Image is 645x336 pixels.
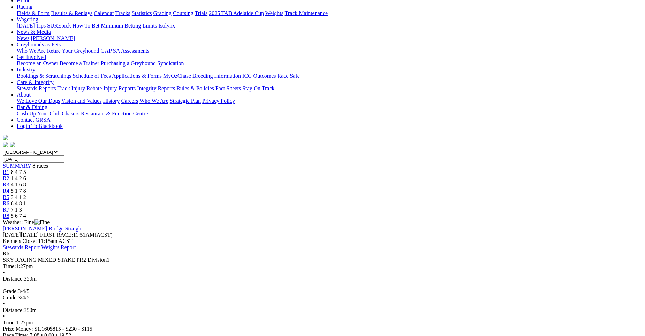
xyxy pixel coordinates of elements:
span: 8 races [32,163,48,169]
a: GAP SA Assessments [101,48,150,54]
span: 3 4 1 2 [11,194,26,200]
a: R6 [3,200,9,206]
a: Become a Trainer [60,60,99,66]
span: • [3,313,5,319]
a: [DATE] Tips [17,23,46,29]
a: Schedule of Fees [73,73,111,79]
a: SUMMARY [3,163,31,169]
a: Privacy Policy [202,98,235,104]
a: Contact GRSA [17,117,50,123]
div: 1:27pm [3,263,642,269]
a: Vision and Values [61,98,101,104]
a: R2 [3,175,9,181]
span: Grade: [3,288,18,294]
span: 7 1 3 [11,207,22,213]
a: Applications & Forms [112,73,162,79]
a: Stay On Track [242,85,274,91]
img: logo-grsa-white.png [3,135,8,140]
a: Care & Integrity [17,79,54,85]
a: How To Bet [73,23,100,29]
span: [DATE] [3,232,39,238]
span: 5 6 7 4 [11,213,26,219]
span: $815 - $230 - $115 [50,326,92,332]
a: News & Media [17,29,51,35]
div: News & Media [17,35,642,41]
a: Breeding Information [192,73,241,79]
a: Careers [121,98,138,104]
div: Bar & Dining [17,110,642,117]
div: 350m [3,276,642,282]
img: twitter.svg [10,142,15,147]
a: Grading [153,10,172,16]
span: FIRST RACE: [40,232,73,238]
div: Care & Integrity [17,85,642,92]
a: [PERSON_NAME] [31,35,75,41]
a: Bookings & Scratchings [17,73,71,79]
a: Injury Reports [103,85,136,91]
a: Greyhounds as Pets [17,41,61,47]
div: Prize Money: $1,160 [3,326,642,332]
span: 8 4 7 5 [11,169,26,175]
a: Tracks [115,10,130,16]
div: 350m [3,307,642,313]
a: SUREpick [47,23,71,29]
a: Who We Are [17,48,46,54]
a: Track Maintenance [285,10,328,16]
a: Trials [195,10,207,16]
a: R1 [3,169,9,175]
a: About [17,92,31,98]
a: Login To Blackbook [17,123,63,129]
a: ICG Outcomes [242,73,276,79]
a: Fact Sheets [215,85,241,91]
a: Cash Up Your Club [17,110,60,116]
div: Get Involved [17,60,642,67]
a: R4 [3,188,9,194]
span: 6 4 8 1 [11,200,26,206]
a: R5 [3,194,9,200]
div: Racing [17,10,642,16]
a: Become an Owner [17,60,58,66]
a: Weights [265,10,283,16]
a: Rules & Policies [176,85,214,91]
a: Isolynx [158,23,175,29]
input: Select date [3,155,64,163]
div: 1:27pm [3,320,642,326]
img: Fine [34,219,50,226]
a: Wagering [17,16,38,22]
a: News [17,35,29,41]
a: Coursing [173,10,193,16]
a: History [103,98,120,104]
span: R7 [3,207,9,213]
span: 4 1 6 8 [11,182,26,188]
a: R8 [3,213,9,219]
div: 3/4/5 [3,295,642,301]
div: Greyhounds as Pets [17,48,642,54]
a: Weights Report [41,244,76,250]
a: Bar & Dining [17,104,47,110]
a: Calendar [94,10,114,16]
a: 2025 TAB Adelaide Cup [209,10,264,16]
span: Time: [3,320,16,326]
a: Results & Replays [51,10,92,16]
span: • [3,301,5,307]
span: R6 [3,251,9,257]
a: [PERSON_NAME] Bridge Straight [3,226,83,231]
a: Race Safe [277,73,299,79]
a: Syndication [157,60,184,66]
div: About [17,98,642,104]
span: 5 1 7 8 [11,188,26,194]
a: Strategic Plan [170,98,201,104]
a: Integrity Reports [137,85,175,91]
a: R3 [3,182,9,188]
div: SKY RACING MIXED STAKE PR2 Division1 [3,257,642,263]
span: Time: [3,263,16,269]
span: [DATE] [3,232,21,238]
a: Stewards Reports [17,85,56,91]
a: Stewards Report [3,244,40,250]
a: MyOzChase [163,73,191,79]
